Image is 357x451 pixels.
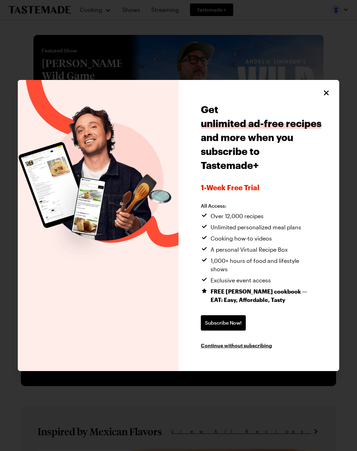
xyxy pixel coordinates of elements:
[201,342,272,349] button: Continue without subscribing
[211,276,271,284] span: Exclusive event access
[205,319,242,326] span: Subscribe Now!
[211,257,316,273] span: 1,000+ hours of food and lifestyle shows
[201,203,316,209] h2: All Access:
[211,287,316,304] span: FREE [PERSON_NAME] cookbook — EAT: Easy, Affordable, Tasty
[211,223,301,231] span: Unlimited personalized meal plans
[201,118,321,129] span: unlimited ad-free recipes
[201,102,317,172] h1: Get and more when you subscribe to Tastemade+
[201,315,246,331] a: Subscribe Now!
[211,212,264,220] span: Over 12,000 recipes
[18,80,178,371] img: Tastemade Plus preview image
[211,245,288,254] span: A personal Virtual Recipe Box
[201,183,317,192] span: 1-week Free Trial
[322,88,331,97] button: Close
[211,234,272,243] span: Cooking how-to videos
